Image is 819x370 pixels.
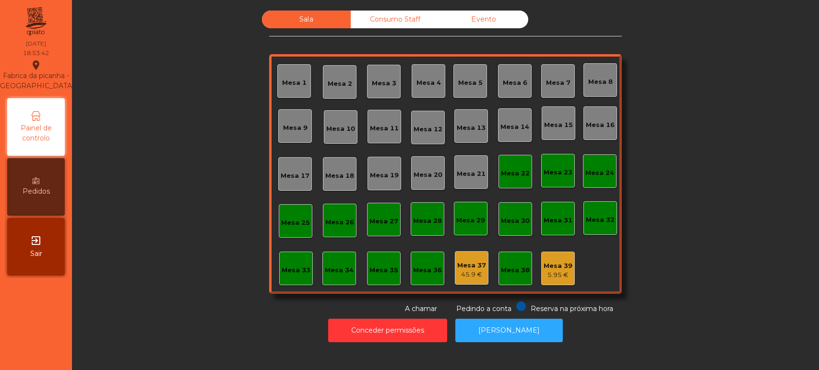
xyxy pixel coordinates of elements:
[405,304,437,313] span: A chamar
[24,5,47,38] img: qpiato
[281,171,309,181] div: Mesa 17
[413,216,442,226] div: Mesa 28
[30,235,42,246] i: exit_to_app
[456,216,485,225] div: Mesa 29
[544,270,572,280] div: 5.95 €
[501,216,530,226] div: Mesa 30
[282,266,310,275] div: Mesa 33
[531,304,613,313] span: Reserva na próxima hora
[370,124,399,133] div: Mesa 11
[546,78,570,88] div: Mesa 7
[23,186,50,197] span: Pedidos
[544,168,572,177] div: Mesa 23
[325,218,354,227] div: Mesa 26
[372,79,396,88] div: Mesa 3
[351,11,439,28] div: Consumo Staff
[544,261,572,271] div: Mesa 39
[325,266,354,275] div: Mesa 34
[414,125,442,134] div: Mesa 12
[282,78,307,88] div: Mesa 1
[456,304,511,313] span: Pedindo a conta
[416,78,441,88] div: Mesa 4
[370,171,399,180] div: Mesa 19
[455,319,563,342] button: [PERSON_NAME]
[369,217,398,226] div: Mesa 27
[414,170,442,180] div: Mesa 20
[262,11,351,28] div: Sala
[588,77,613,87] div: Mesa 8
[544,120,573,130] div: Mesa 15
[457,270,486,279] div: 45.9 €
[326,124,355,134] div: Mesa 10
[585,168,614,178] div: Mesa 24
[501,169,530,178] div: Mesa 22
[26,39,46,48] div: [DATE]
[30,249,42,259] span: Sair
[369,266,398,275] div: Mesa 35
[457,123,486,133] div: Mesa 13
[457,169,486,179] div: Mesa 21
[30,59,42,71] i: location_on
[439,11,528,28] div: Evento
[501,266,530,275] div: Mesa 38
[325,171,354,181] div: Mesa 18
[586,215,615,225] div: Mesa 32
[23,49,49,58] div: 18:53:42
[500,122,529,132] div: Mesa 14
[544,216,572,225] div: Mesa 31
[283,123,308,133] div: Mesa 9
[586,120,615,130] div: Mesa 16
[10,123,62,143] span: Painel de controlo
[413,266,442,275] div: Mesa 36
[328,79,352,89] div: Mesa 2
[458,78,483,88] div: Mesa 5
[328,319,447,342] button: Conceder permissões
[281,218,310,228] div: Mesa 25
[457,261,486,270] div: Mesa 37
[503,78,527,88] div: Mesa 6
